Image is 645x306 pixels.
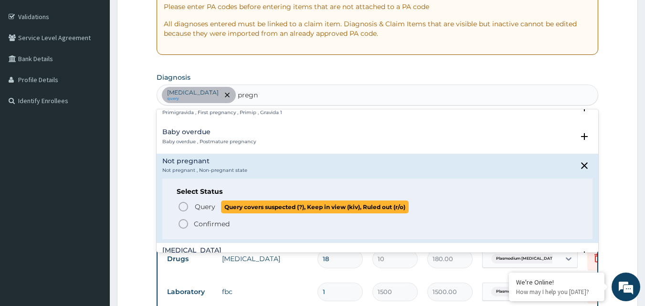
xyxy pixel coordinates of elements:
[162,167,247,174] p: Not pregnant , Non-pregnant state
[162,109,282,116] p: Primigravida , First pregnancy , Primip , Gravida 1
[55,92,132,189] span: We're online!
[194,219,230,229] p: Confirmed
[50,53,160,66] div: Chat with us now
[164,2,592,11] p: Please enter PA codes before entering items that are not attached to a PA code
[217,249,313,268] td: [MEDICAL_DATA]
[177,188,579,195] h6: Select Status
[516,278,597,286] div: We're Online!
[217,282,313,301] td: fbc
[195,202,215,211] span: Query
[162,138,256,145] p: Baby overdue , Postmature pregnancy
[164,19,592,38] p: All diagnoses entered must be linked to a claim item. Diagnosis & Claim Items that are visible bu...
[223,91,232,99] span: remove selection option
[579,160,590,171] i: close select status
[5,204,182,238] textarea: Type your message and hit 'Enter'
[157,73,190,82] label: Diagnosis
[167,96,219,101] small: query
[18,48,39,72] img: d_794563401_company_1708531726252_794563401
[162,283,217,301] td: Laboratory
[491,254,565,264] span: Plasmodium [MEDICAL_DATA] ...
[516,288,597,296] p: How may I help you today?
[162,128,256,136] h4: Baby overdue
[157,5,180,28] div: Minimize live chat window
[162,250,217,268] td: Drugs
[162,158,247,165] h4: Not pregnant
[221,200,409,213] span: Query covers suspected (?), Keep in view (kiv), Ruled out (r/o)
[178,218,189,230] i: status option filled
[167,89,219,96] p: [MEDICAL_DATA]
[579,249,590,261] i: open select status
[178,201,189,212] i: status option query
[579,131,590,142] i: open select status
[491,287,565,296] span: Plasmodium [MEDICAL_DATA] ...
[162,247,504,254] h4: [MEDICAL_DATA]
